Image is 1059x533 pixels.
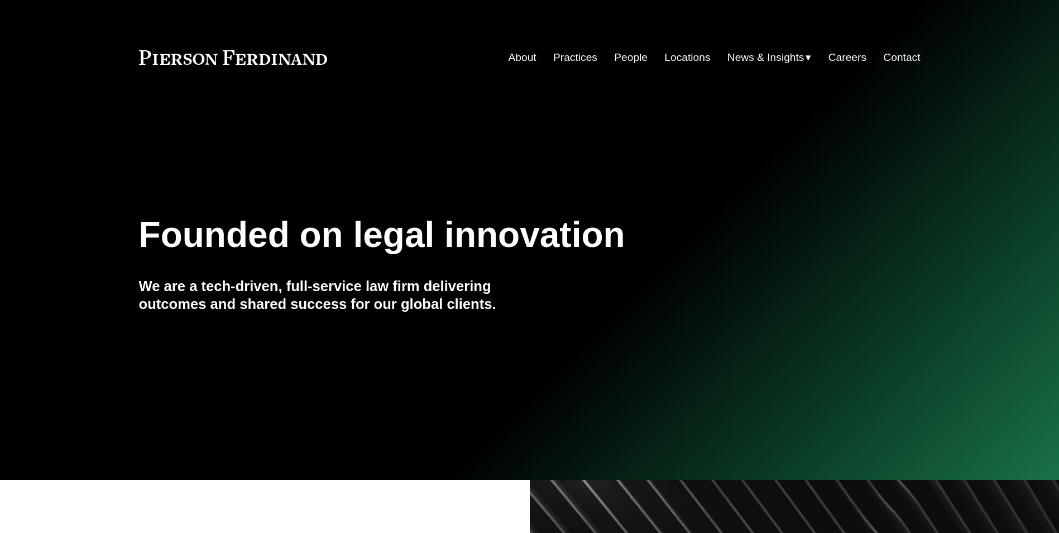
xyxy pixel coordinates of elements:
a: People [614,47,648,68]
span: News & Insights [727,48,804,68]
a: Careers [828,47,866,68]
h1: Founded on legal innovation [139,215,790,255]
a: folder dropdown [727,47,812,68]
h4: We are a tech-driven, full-service law firm delivering outcomes and shared success for our global... [139,277,530,313]
a: Contact [883,47,920,68]
a: Practices [553,47,597,68]
a: About [509,47,536,68]
a: Locations [664,47,710,68]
